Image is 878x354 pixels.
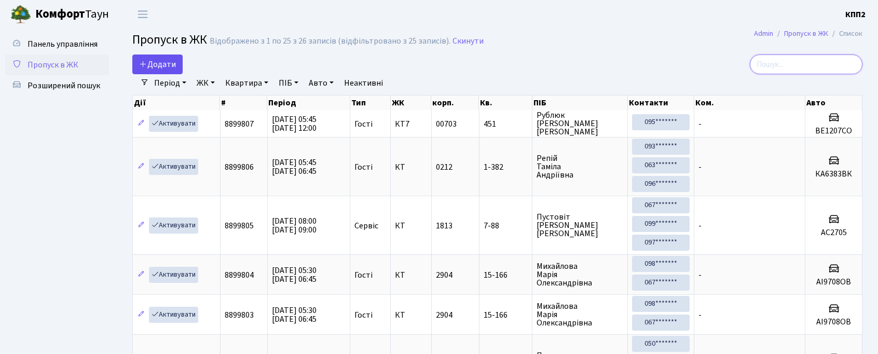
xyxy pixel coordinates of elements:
[698,118,702,130] span: -
[810,317,858,327] h5: АІ9708ОВ
[845,9,866,20] b: КПП2
[354,222,378,230] span: Сервіс
[431,96,479,110] th: корп.
[193,74,219,92] a: ЖК
[225,269,254,281] span: 8899804
[391,96,432,110] th: ЖК
[10,4,31,25] img: logo.png
[221,74,272,92] a: Квартира
[220,96,267,110] th: #
[305,74,338,92] a: Авто
[537,302,623,327] span: Михайлова Марія Олександрівна
[149,159,198,175] a: Активувати
[5,34,109,55] a: Панель управління
[805,96,862,110] th: Авто
[828,28,862,39] li: Список
[694,96,805,110] th: Ком.
[354,271,373,279] span: Гості
[28,59,78,71] span: Пропуск в ЖК
[395,311,427,319] span: КТ
[698,269,702,281] span: -
[225,161,254,173] span: 8899806
[149,116,198,132] a: Активувати
[149,217,198,234] a: Активувати
[28,38,98,50] span: Панель управління
[354,163,373,171] span: Гості
[537,262,623,287] span: Михайлова Марія Олександрівна
[537,111,623,136] span: Рублюк [PERSON_NAME] [PERSON_NAME]
[272,114,317,134] span: [DATE] 05:45 [DATE] 12:00
[354,120,373,128] span: Гості
[35,6,109,23] span: Таун
[845,8,866,21] a: КПП2
[484,311,528,319] span: 15-166
[436,220,452,232] span: 1813
[149,307,198,323] a: Активувати
[132,55,183,74] a: Додати
[210,36,450,46] div: Відображено з 1 по 25 з 26 записів (відфільтровано з 25 записів).
[150,74,190,92] a: Період
[484,120,528,128] span: 451
[350,96,391,110] th: Тип
[272,265,317,285] span: [DATE] 05:30 [DATE] 06:45
[537,154,623,179] span: Репій Таміла Андріївна
[267,96,350,110] th: Період
[395,222,427,230] span: КТ
[784,28,828,39] a: Пропуск в ЖК
[810,277,858,287] h5: АІ9708ОВ
[436,269,452,281] span: 2904
[698,309,702,321] span: -
[484,222,528,230] span: 7-88
[340,74,387,92] a: Неактивні
[272,215,317,236] span: [DATE] 08:00 [DATE] 09:00
[132,31,207,49] span: Пропуск в ЖК
[810,169,858,179] h5: КА6383ВК
[225,309,254,321] span: 8899803
[225,220,254,232] span: 8899805
[750,55,862,74] input: Пошук...
[28,80,100,91] span: Розширений пошук
[532,96,628,110] th: ПІБ
[452,36,484,46] a: Скинути
[810,126,858,136] h5: ВЕ1207СО
[133,96,220,110] th: Дії
[537,213,623,238] span: Пустовіт [PERSON_NAME] [PERSON_NAME]
[738,23,878,45] nav: breadcrumb
[479,96,532,110] th: Кв.
[395,271,427,279] span: КТ
[698,161,702,173] span: -
[436,309,452,321] span: 2904
[395,163,427,171] span: КТ
[272,305,317,325] span: [DATE] 05:30 [DATE] 06:45
[484,271,528,279] span: 15-166
[225,118,254,130] span: 8899807
[354,311,373,319] span: Гості
[130,6,156,23] button: Переключити навігацію
[395,120,427,128] span: КТ7
[272,157,317,177] span: [DATE] 05:45 [DATE] 06:45
[628,96,694,110] th: Контакти
[275,74,303,92] a: ПІБ
[754,28,773,39] a: Admin
[5,55,109,75] a: Пропуск в ЖК
[139,59,176,70] span: Додати
[436,161,452,173] span: 0212
[149,267,198,283] a: Активувати
[35,6,85,22] b: Комфорт
[484,163,528,171] span: 1-382
[810,228,858,238] h5: АС2705
[698,220,702,232] span: -
[436,118,457,130] span: 00703
[5,75,109,96] a: Розширений пошук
